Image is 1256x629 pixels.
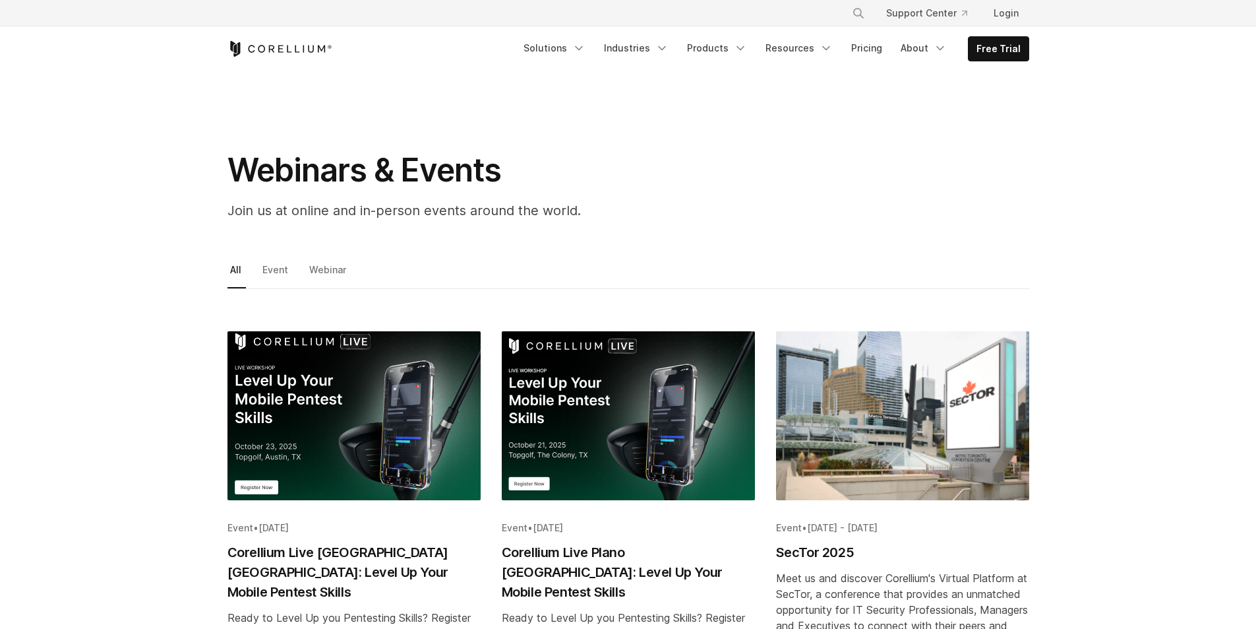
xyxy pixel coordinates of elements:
[307,261,351,288] a: Webinar
[260,261,293,288] a: Event
[596,36,676,60] a: Industries
[502,521,755,535] div: •
[227,543,481,602] h2: Corellium Live [GEOGRAPHIC_DATA] [GEOGRAPHIC_DATA]: Level Up Your Mobile Pentest Skills
[758,36,841,60] a: Resources
[227,522,253,533] span: Event
[227,150,755,190] h1: Webinars & Events
[847,1,870,25] button: Search
[516,36,593,60] a: Solutions
[502,543,755,602] h2: Corellium Live Plano [GEOGRAPHIC_DATA]: Level Up Your Mobile Pentest Skills
[227,521,481,535] div: •
[679,36,755,60] a: Products
[983,1,1029,25] a: Login
[227,41,332,57] a: Corellium Home
[227,201,755,220] p: Join us at online and in-person events around the world.
[776,543,1029,562] h2: SecTor 2025
[836,1,1029,25] div: Navigation Menu
[776,521,1029,535] div: •
[876,1,978,25] a: Support Center
[502,331,755,500] img: Corellium Live Plano TX: Level Up Your Mobile Pentest Skills
[258,522,289,533] span: [DATE]
[533,522,563,533] span: [DATE]
[516,36,1029,61] div: Navigation Menu
[227,261,246,288] a: All
[843,36,890,60] a: Pricing
[776,522,802,533] span: Event
[893,36,955,60] a: About
[502,522,527,533] span: Event
[776,331,1029,500] img: SecTor 2025
[969,37,1029,61] a: Free Trial
[227,331,481,500] img: Corellium Live Austin TX: Level Up Your Mobile Pentest Skills
[807,522,878,533] span: [DATE] - [DATE]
